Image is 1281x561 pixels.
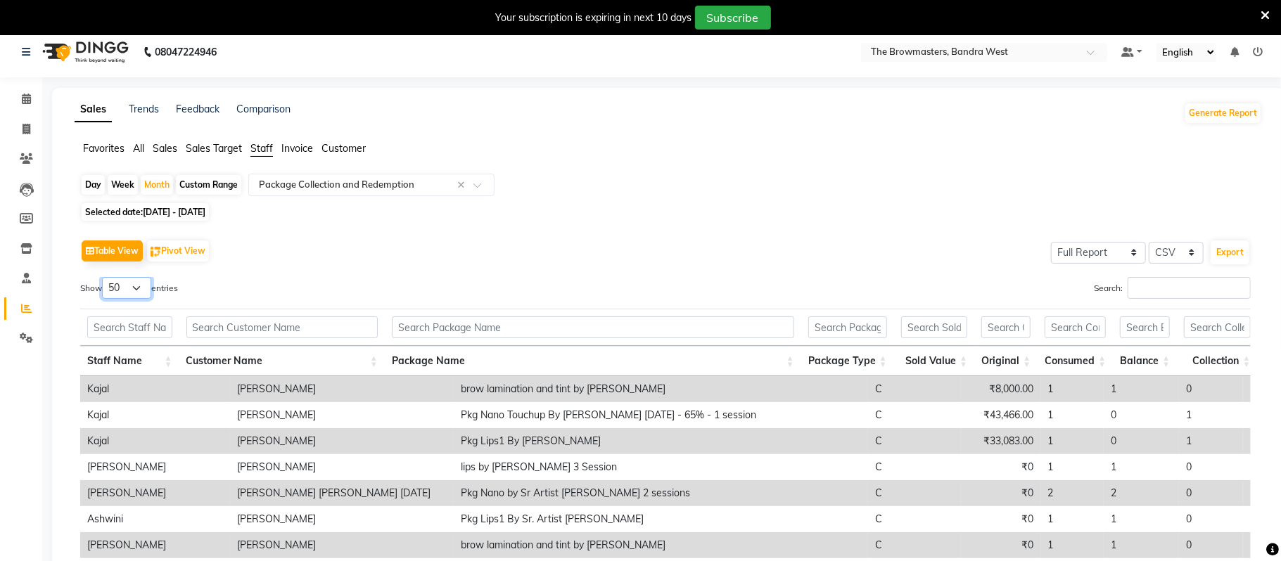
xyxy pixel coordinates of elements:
td: 1 [1040,376,1104,402]
td: [PERSON_NAME] [PERSON_NAME] [DATE] [230,480,454,506]
td: C [868,376,961,402]
input: Search Package Name [392,316,794,338]
td: Kajal [80,428,230,454]
td: C [868,428,961,454]
td: [PERSON_NAME] [80,454,230,480]
td: [PERSON_NAME] [230,506,454,532]
td: 1 [1179,402,1243,428]
td: Pkg Nano Touchup By [PERSON_NAME] [DATE] - 65% - 1 session [454,402,868,428]
th: Customer Name: activate to sort column ascending [179,346,385,376]
div: Your subscription is expiring in next 10 days [496,11,692,25]
td: 1 [1040,454,1104,480]
th: Consumed: activate to sort column ascending [1038,346,1113,376]
td: 1 [1104,532,1179,558]
span: All [133,142,144,155]
td: brow lamination and tint by [PERSON_NAME] [454,532,868,558]
span: Invoice [281,142,313,155]
td: 1 [1040,428,1104,454]
div: Custom Range [176,175,241,195]
a: Comparison [236,103,291,115]
input: Search Package Type [808,316,887,338]
td: ₹0 [961,506,1040,532]
b: 08047224946 [155,32,217,72]
td: ₹0 [961,480,1040,506]
td: Kajal [80,402,230,428]
div: Month [141,175,173,195]
select: Showentries [102,277,151,299]
td: 2 [1104,480,1179,506]
img: pivot.png [151,247,161,257]
img: logo [36,32,132,72]
span: Clear all [457,178,469,193]
input: Search Sold Value [901,316,967,338]
td: [PERSON_NAME] [230,428,454,454]
td: Pkg Lips1 By Sr. Artist [PERSON_NAME] [454,506,868,532]
td: [PERSON_NAME] [80,532,230,558]
a: Trends [129,103,159,115]
td: ₹43,466.00 [961,402,1040,428]
td: [PERSON_NAME] [230,402,454,428]
span: Customer [321,142,366,155]
td: brow lamination and tint by [PERSON_NAME] [454,376,868,402]
th: Staff Name: activate to sort column ascending [80,346,179,376]
input: Search Staff Name [87,316,172,338]
a: Sales [75,97,112,122]
td: ₹33,083.00 [961,428,1040,454]
td: Ashwini [80,506,230,532]
td: 0 [1179,506,1243,532]
td: 0 [1179,532,1243,558]
input: Search Consumed [1045,316,1106,338]
span: Sales [153,142,177,155]
input: Search Collection [1184,316,1250,338]
td: C [868,454,961,480]
th: Package Name: activate to sort column ascending [385,346,801,376]
input: Search Original [981,316,1031,338]
td: 1 [1104,506,1179,532]
button: Table View [82,240,143,262]
td: 1 [1104,454,1179,480]
td: Pkg Lips1 By [PERSON_NAME] [454,428,868,454]
td: 1 [1040,402,1104,428]
td: C [868,402,961,428]
span: Staff [250,142,273,155]
td: 0 [1104,428,1179,454]
td: 0 [1179,376,1243,402]
span: Favorites [83,142,125,155]
span: Selected date: [82,203,209,221]
td: Pkg Nano by Sr Artist [PERSON_NAME] 2 sessions [454,480,868,506]
td: 1 [1179,428,1243,454]
th: Collection: activate to sort column ascending [1177,346,1257,376]
input: Search Balance [1120,316,1170,338]
input: Search: [1128,277,1251,299]
td: [PERSON_NAME] [230,454,454,480]
td: 1 [1040,506,1104,532]
td: 0 [1179,454,1243,480]
td: ₹0 [961,532,1040,558]
button: Generate Report [1185,103,1261,123]
td: Kajal [80,376,230,402]
label: Show entries [80,277,178,299]
td: 0 [1179,480,1243,506]
td: 2 [1040,480,1104,506]
div: Day [82,175,105,195]
div: Week [108,175,138,195]
th: Sold Value: activate to sort column ascending [894,346,974,376]
a: Feedback [176,103,219,115]
td: 0 [1104,402,1179,428]
td: [PERSON_NAME] [80,480,230,506]
td: lips by [PERSON_NAME] 3 Session [454,454,868,480]
td: 1 [1104,376,1179,402]
td: C [868,506,961,532]
td: [PERSON_NAME] [230,376,454,402]
td: ₹8,000.00 [961,376,1040,402]
button: Export [1211,240,1249,264]
td: 1 [1040,532,1104,558]
button: Pivot View [147,240,209,262]
td: ₹0 [961,454,1040,480]
th: Balance: activate to sort column ascending [1113,346,1177,376]
span: Sales Target [186,142,242,155]
td: [PERSON_NAME] [230,532,454,558]
input: Search Customer Name [186,316,378,338]
button: Subscribe [695,6,771,30]
td: C [868,532,961,558]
